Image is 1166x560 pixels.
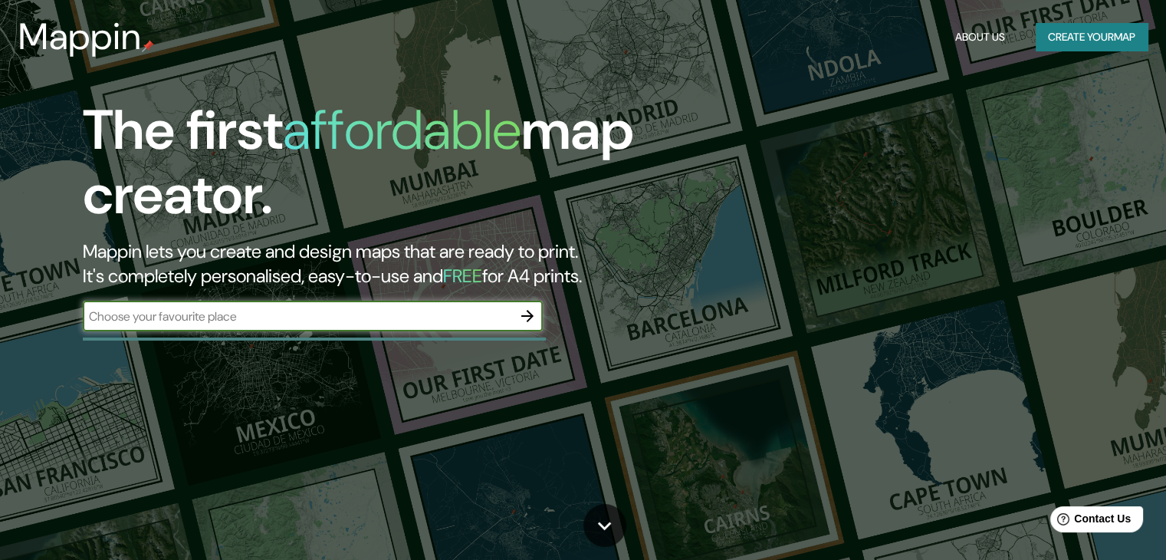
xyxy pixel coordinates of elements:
[443,264,482,288] h5: FREE
[949,23,1011,51] button: About Us
[1030,500,1149,543] iframe: Help widget launcher
[18,15,142,58] h3: Mappin
[83,239,666,288] h2: Mappin lets you create and design maps that are ready to print. It's completely personalised, eas...
[1036,23,1148,51] button: Create yourmap
[142,40,154,52] img: mappin-pin
[283,94,521,166] h1: affordable
[83,308,512,325] input: Choose your favourite place
[83,98,666,239] h1: The first map creator.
